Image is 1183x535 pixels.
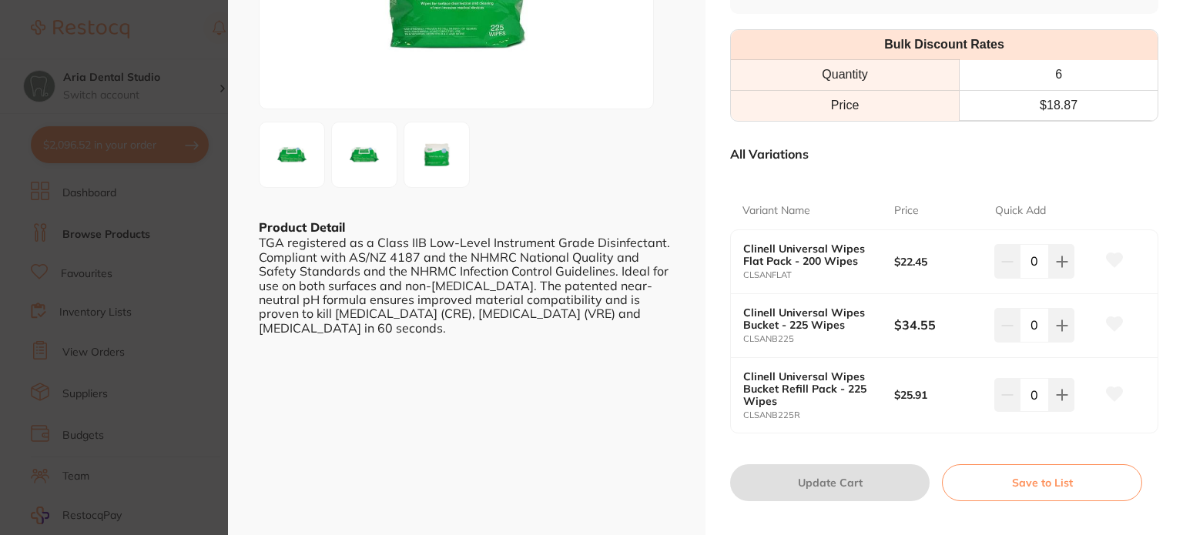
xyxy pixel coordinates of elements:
[894,316,984,333] b: $34.55
[995,203,1046,219] p: Quick Add
[894,389,984,401] b: $25.91
[960,90,1158,120] td: $ 18.87
[259,236,675,335] div: TGA registered as a Class IIB Low-Level Instrument Grade Disinfectant. Compliant with AS/NZ 4187 ...
[894,203,919,219] p: Price
[337,127,392,182] img: LWpwZy01OTczMg
[731,90,960,120] td: Price
[730,146,809,162] p: All Variations
[259,219,345,235] b: Product Detail
[743,270,894,280] small: CLSANFLAT
[960,60,1158,90] th: 6
[942,464,1142,501] button: Save to List
[743,306,879,331] b: Clinell Universal Wipes Bucket - 225 Wipes
[894,256,984,268] b: $22.45
[731,60,960,90] th: Quantity
[743,242,879,267] b: Clinell Universal Wipes Flat Pack - 200 Wipes
[409,127,464,182] img: LWpwZy01OTczNA
[743,370,879,407] b: Clinell Universal Wipes Bucket Refill Pack - 225 Wipes
[264,127,320,182] img: LWpwZy01OTczMQ
[742,203,810,219] p: Variant Name
[743,334,894,344] small: CLSANB225
[730,464,930,501] button: Update Cart
[731,30,1158,60] th: Bulk Discount Rates
[743,410,894,420] small: CLSANB225R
